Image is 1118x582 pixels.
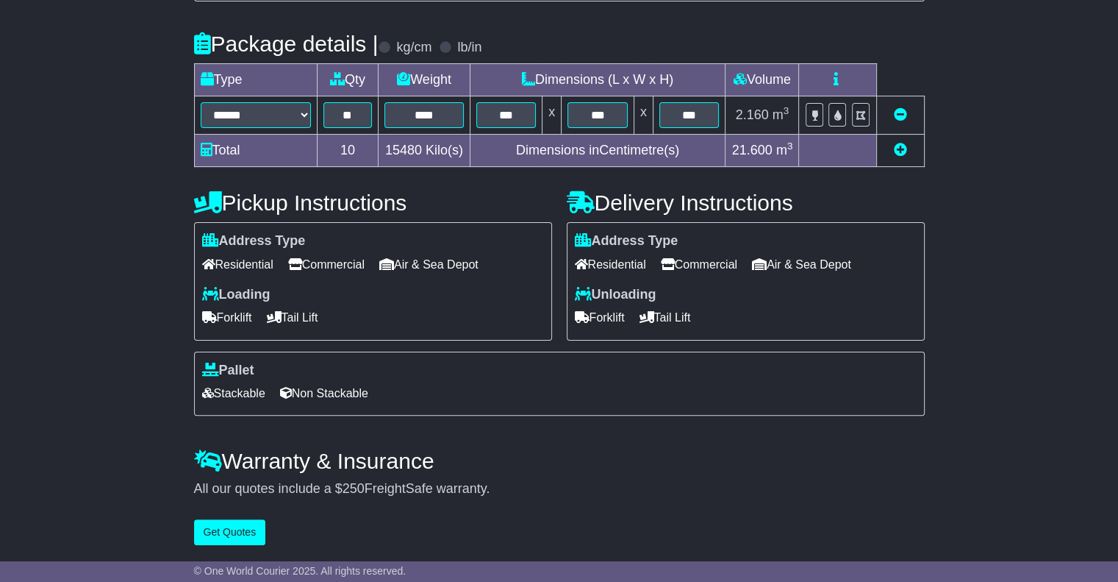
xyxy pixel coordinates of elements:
[776,143,793,157] span: m
[194,481,925,497] div: All our quotes include a $ FreightSafe warranty.
[470,64,725,96] td: Dimensions (L x W x H)
[194,64,317,96] td: Type
[317,135,379,167] td: 10
[736,107,769,122] span: 2.160
[194,449,925,473] h4: Warranty & Insurance
[575,306,625,329] span: Forklift
[288,253,365,276] span: Commercial
[379,135,470,167] td: Kilo(s)
[732,143,773,157] span: 21.600
[542,96,562,135] td: x
[379,64,470,96] td: Weight
[280,382,368,405] span: Non Stackable
[194,191,552,215] h4: Pickup Instructions
[661,253,737,276] span: Commercial
[894,107,907,122] a: Remove this item
[317,64,379,96] td: Qty
[343,481,365,496] span: 250
[787,141,793,152] sup: 3
[894,143,907,157] a: Add new item
[457,40,481,56] label: lb/in
[202,363,254,379] label: Pallet
[784,105,789,116] sup: 3
[194,519,266,545] button: Get Quotes
[396,40,431,56] label: kg/cm
[202,306,252,329] span: Forklift
[202,233,306,249] label: Address Type
[202,253,273,276] span: Residential
[194,32,379,56] h4: Package details |
[575,287,656,303] label: Unloading
[575,233,678,249] label: Address Type
[634,96,653,135] td: x
[470,135,725,167] td: Dimensions in Centimetre(s)
[725,64,799,96] td: Volume
[379,253,479,276] span: Air & Sea Depot
[194,135,317,167] td: Total
[202,382,265,405] span: Stackable
[752,253,851,276] span: Air & Sea Depot
[194,565,406,577] span: © One World Courier 2025. All rights reserved.
[267,306,318,329] span: Tail Lift
[773,107,789,122] span: m
[202,287,270,303] label: Loading
[567,191,925,215] h4: Delivery Instructions
[385,143,422,157] span: 15480
[575,253,646,276] span: Residential
[639,306,691,329] span: Tail Lift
